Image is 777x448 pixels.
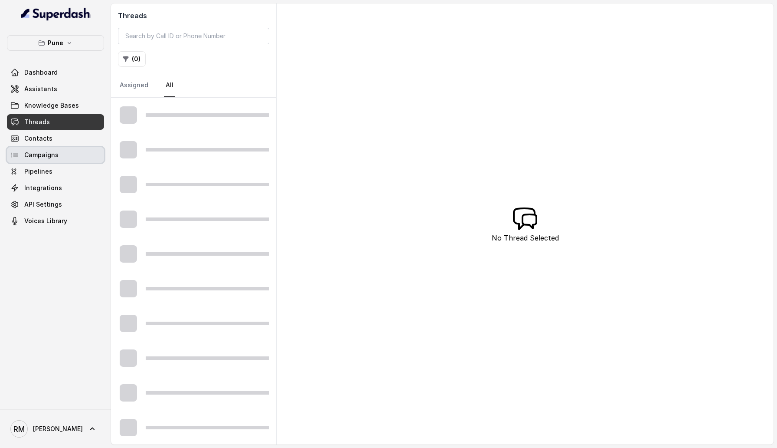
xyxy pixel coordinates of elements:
[24,167,52,176] span: Pipelines
[24,68,58,77] span: Dashboard
[492,233,559,243] p: No Thread Selected
[7,147,104,163] a: Campaigns
[7,65,104,80] a: Dashboard
[21,7,91,21] img: light.svg
[7,98,104,113] a: Knowledge Bases
[7,197,104,212] a: API Settings
[118,51,146,67] button: (0)
[7,164,104,179] a: Pipelines
[24,118,50,126] span: Threads
[118,28,269,44] input: Search by Call ID or Phone Number
[118,10,269,21] h2: Threads
[7,180,104,196] a: Integrations
[13,425,25,434] text: RM
[7,213,104,229] a: Voices Library
[24,200,62,209] span: API Settings
[24,217,67,225] span: Voices Library
[24,134,52,143] span: Contacts
[48,38,63,48] p: Pune
[164,74,175,97] a: All
[7,131,104,146] a: Contacts
[118,74,269,97] nav: Tabs
[7,417,104,441] a: [PERSON_NAME]
[7,114,104,130] a: Threads
[24,101,79,110] span: Knowledge Bases
[24,151,59,159] span: Campaigns
[24,85,57,93] span: Assistants
[7,81,104,97] a: Assistants
[33,425,83,433] span: [PERSON_NAME]
[118,74,150,97] a: Assigned
[24,184,62,192] span: Integrations
[7,35,104,51] button: Pune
